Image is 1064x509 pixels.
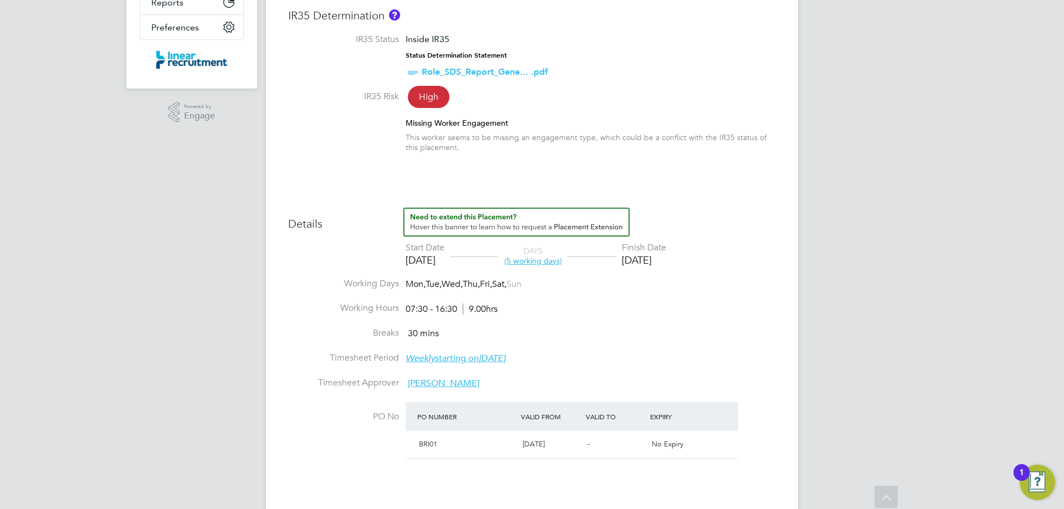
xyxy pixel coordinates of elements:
a: Go to home page [140,51,244,69]
span: Engage [184,111,215,121]
div: Valid To [583,407,648,426]
span: BRI01 [419,439,437,449]
img: linearrecruitment-logo-retina.png [156,51,227,69]
div: DAYS [499,246,567,266]
span: No Expiry [652,439,683,449]
div: [DATE] [406,254,444,266]
span: 30 mins [408,328,439,339]
span: Preferences [151,22,199,33]
label: Working Days [288,278,399,290]
div: 07:30 - 16:30 [406,304,498,315]
label: Breaks [288,327,399,339]
div: This worker seems to be missing an engagement type, which could be a conflict with the IR35 statu... [406,132,776,152]
span: Thu, [463,279,480,290]
h3: IR35 Determination [288,8,776,23]
button: About IR35 [389,9,400,20]
div: Start Date [406,242,444,254]
div: Missing Worker Engagement [406,118,776,128]
label: IR35 Risk [288,91,399,102]
div: [DATE] [622,254,666,266]
span: Powered by [184,102,215,111]
div: PO Number [415,407,518,426]
label: Timesheet Period [288,352,399,364]
div: Finish Date [622,242,666,254]
label: PO No [288,411,399,423]
span: Mon, [406,279,426,290]
span: Tue, [426,279,442,290]
div: Valid From [518,407,583,426]
span: - [587,439,590,449]
label: IR35 Status [288,34,399,45]
a: Powered byEngage [168,102,216,123]
h3: Details [288,208,776,231]
strong: Status Determination Statement [406,52,507,59]
span: Sat, [492,279,507,290]
span: [DATE] [523,439,545,449]
em: [DATE] [479,353,505,364]
a: Role_SDS_Report_Gene... .pdf [422,66,548,77]
span: Fri, [480,279,492,290]
span: starting on [406,353,505,364]
div: 1 [1019,472,1024,487]
span: High [408,86,449,108]
span: (5 working days) [504,256,562,266]
button: Preferences [140,15,243,39]
span: Wed, [442,279,463,290]
span: Inside IR35 [406,34,449,44]
em: Weekly [406,353,435,364]
span: 9.00hrs [463,304,498,315]
div: Expiry [647,407,712,426]
span: [PERSON_NAME] [408,378,479,389]
button: Open Resource Center, 1 new notification [1020,465,1055,500]
label: Timesheet Approver [288,377,399,389]
span: Sun [507,279,521,290]
label: Working Hours [288,302,399,314]
button: How to extend a Placement? [403,208,630,236]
